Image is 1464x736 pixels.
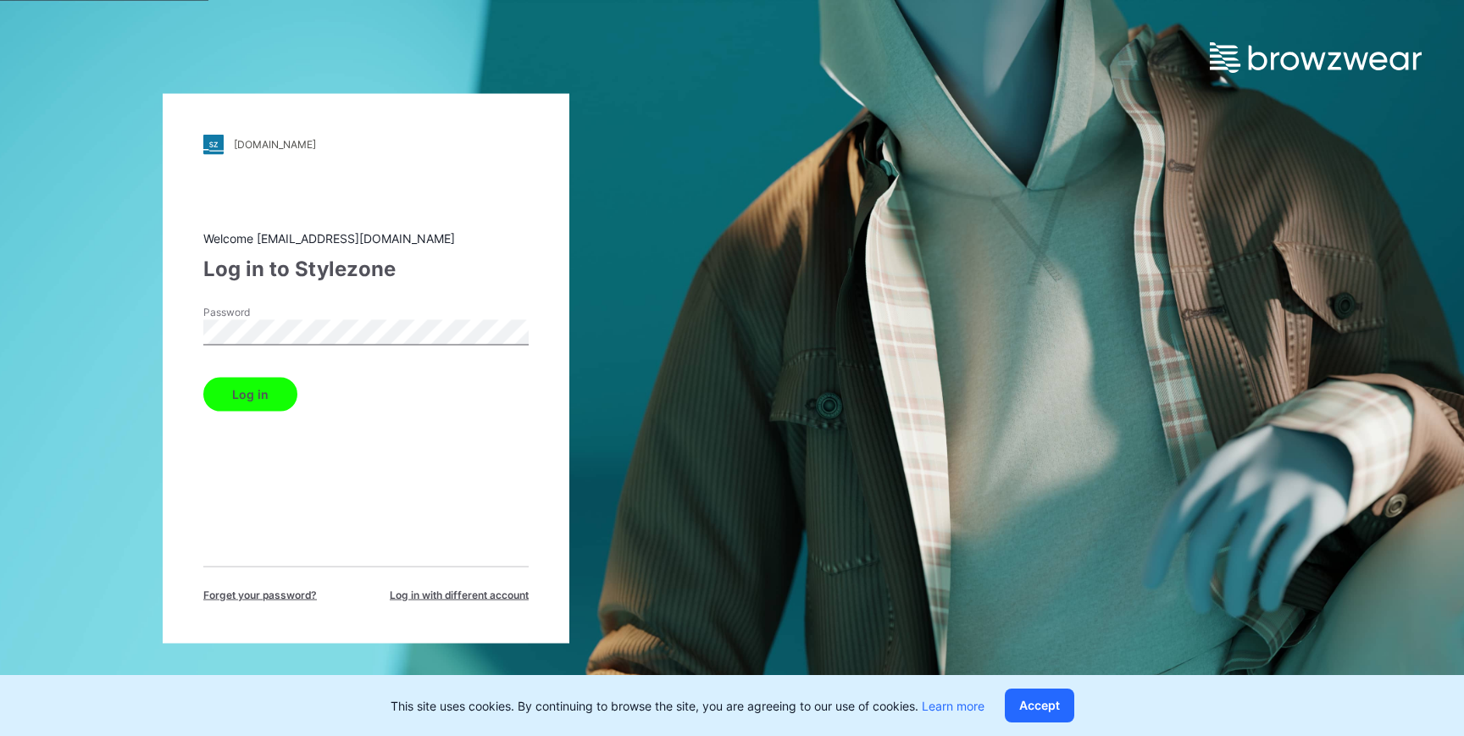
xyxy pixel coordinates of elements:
div: Welcome [EMAIL_ADDRESS][DOMAIN_NAME] [203,229,529,246]
div: Log in to Stylezone [203,253,529,284]
span: Log in with different account [390,587,529,602]
img: browzwear-logo.e42bd6dac1945053ebaf764b6aa21510.svg [1210,42,1422,73]
img: stylezone-logo.562084cfcfab977791bfbf7441f1a819.svg [203,134,224,154]
p: This site uses cookies. By continuing to browse the site, you are agreeing to our use of cookies. [391,697,984,715]
span: Forget your password? [203,587,317,602]
div: [DOMAIN_NAME] [234,138,316,151]
a: Learn more [922,699,984,713]
button: Accept [1005,689,1074,722]
button: Log in [203,377,297,411]
label: Password [203,304,322,319]
a: [DOMAIN_NAME] [203,134,529,154]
